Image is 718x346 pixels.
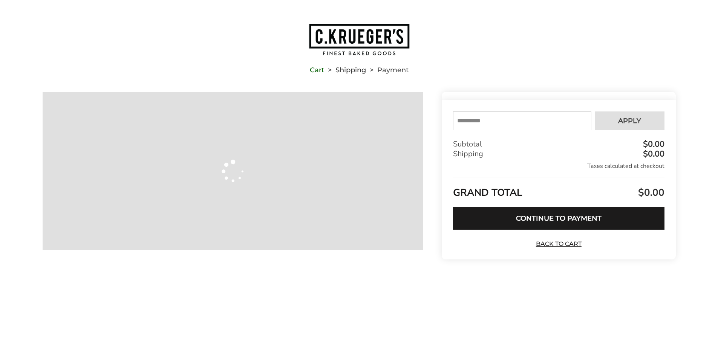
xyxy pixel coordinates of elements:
[641,140,664,148] div: $0.00
[618,117,641,124] span: Apply
[595,111,664,130] button: Apply
[43,23,676,56] a: Go to home page
[453,139,664,149] div: Subtotal
[453,207,664,230] button: Continue to Payment
[308,23,410,56] img: C.KRUEGER'S
[324,67,366,73] li: Shipping
[641,150,664,158] div: $0.00
[377,67,409,73] span: Payment
[453,162,664,170] div: Taxes calculated at checkout
[310,67,324,73] a: Cart
[636,186,664,199] span: $0.00
[453,149,664,159] div: Shipping
[453,177,664,201] div: GRAND TOTAL
[532,240,585,248] a: Back to Cart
